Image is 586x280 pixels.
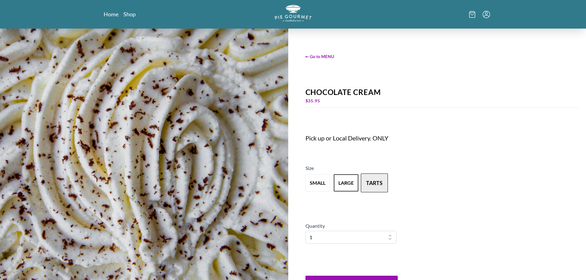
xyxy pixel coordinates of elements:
button: Variant Swatch [305,174,330,191]
div: Chocolate Cream [305,88,579,97]
a: Shop [123,10,136,18]
span: Size [305,165,314,171]
span: ← Go to MENU [305,53,579,60]
div: $ 35.95 [305,97,579,105]
a: Home [104,10,118,18]
img: logo [275,5,312,22]
button: Variant Swatch [361,173,388,192]
button: Menu [483,11,490,18]
select: Quantity [305,231,397,244]
a: Logo [275,5,312,24]
span: Quantity [305,223,325,229]
button: Variant Swatch [334,174,358,191]
div: Pick up or Local Delivery. ONLY [305,134,483,142]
